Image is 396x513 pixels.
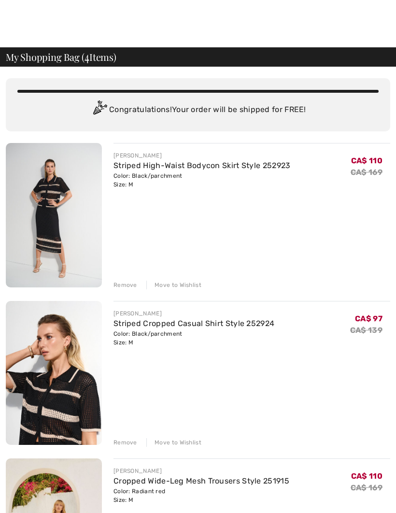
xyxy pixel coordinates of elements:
div: Color: Radiant red Size: M [113,487,289,504]
div: Move to Wishlist [146,438,201,447]
div: Remove [113,438,137,447]
span: 4 [85,50,89,62]
s: CA$ 169 [351,483,382,492]
a: Striped High-Waist Bodycon Skirt Style 252923 [113,161,291,170]
s: CA$ 139 [350,326,382,335]
span: CA$ 97 [355,314,382,323]
div: Congratulations! Your order will be shipped for FREE! [17,100,379,120]
div: Color: Black/parchment Size: M [113,329,274,347]
div: Remove [113,281,137,289]
div: Color: Black/parchment Size: M [113,171,291,189]
a: Striped Cropped Casual Shirt Style 252924 [113,319,274,328]
img: Striped Cropped Casual Shirt Style 252924 [6,301,102,445]
div: [PERSON_NAME] [113,309,274,318]
span: CA$ 110 [351,156,382,165]
img: Congratulation2.svg [90,100,109,120]
img: Striped High-Waist Bodycon Skirt Style 252923 [6,143,102,287]
a: Cropped Wide-Leg Mesh Trousers Style 251915 [113,476,289,485]
div: [PERSON_NAME] [113,467,289,475]
span: My Shopping Bag ( Items) [6,52,116,62]
s: CA$ 169 [351,168,382,177]
div: [PERSON_NAME] [113,151,291,160]
span: CA$ 110 [351,471,382,481]
div: Move to Wishlist [146,281,201,289]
